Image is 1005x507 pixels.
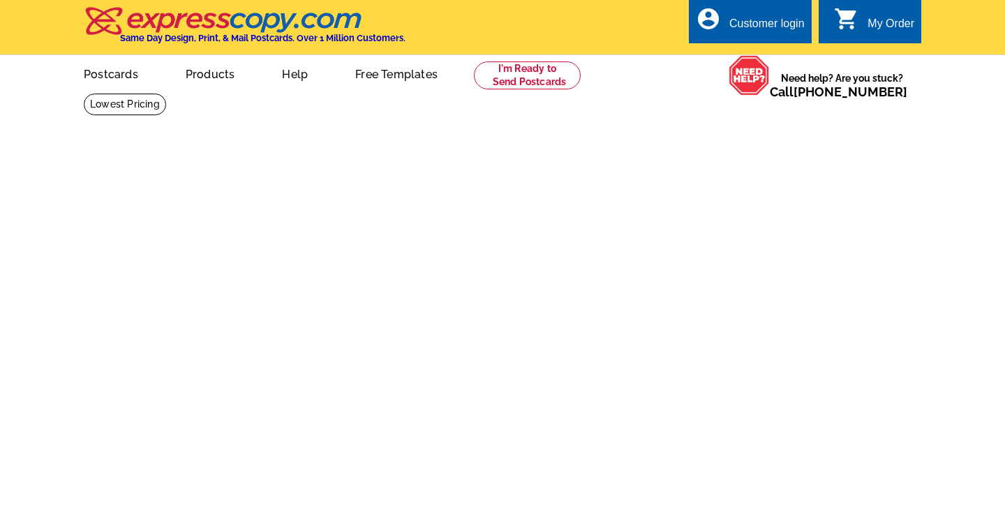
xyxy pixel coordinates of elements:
img: help [729,55,770,96]
a: Products [163,57,258,89]
i: account_circle [696,6,721,31]
h4: Same Day Design, Print, & Mail Postcards. Over 1 Million Customers. [120,33,405,43]
a: account_circle Customer login [696,15,805,33]
div: My Order [868,17,914,37]
span: Call [770,84,907,99]
span: Need help? Are you stuck? [770,71,914,99]
a: [PHONE_NUMBER] [794,84,907,99]
a: shopping_cart My Order [834,15,914,33]
a: Postcards [61,57,161,89]
a: Same Day Design, Print, & Mail Postcards. Over 1 Million Customers. [84,17,405,43]
i: shopping_cart [834,6,859,31]
div: Customer login [729,17,805,37]
a: Free Templates [333,57,460,89]
a: Help [260,57,330,89]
